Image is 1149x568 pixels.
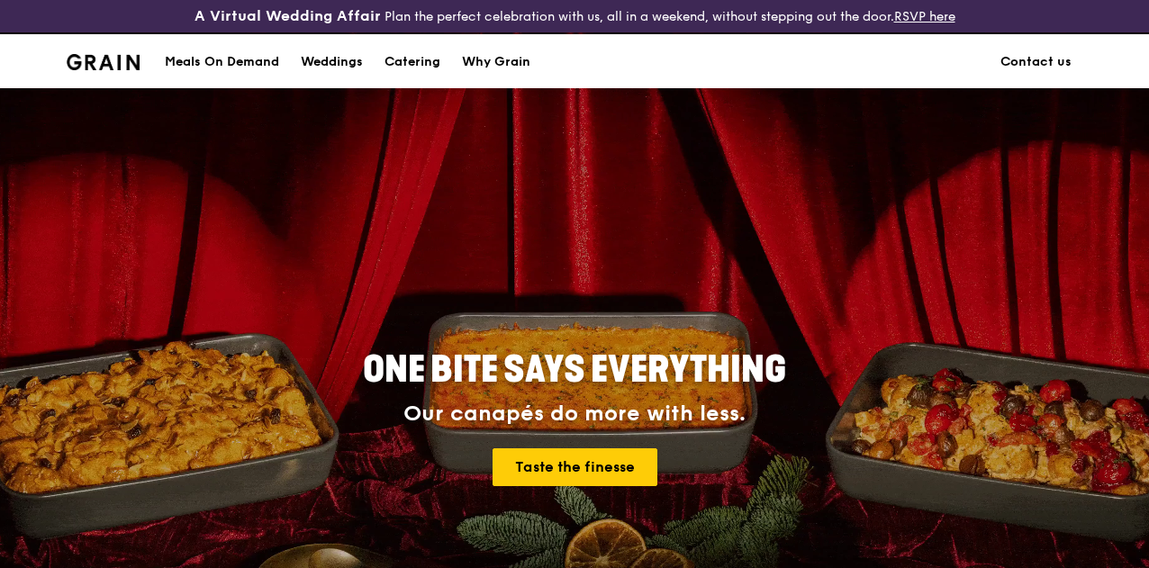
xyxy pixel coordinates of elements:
[385,35,440,89] div: Catering
[462,35,530,89] div: Why Grain
[894,9,955,24] a: RSVP here
[67,33,140,87] a: GrainGrain
[301,35,363,89] div: Weddings
[990,35,1082,89] a: Contact us
[290,35,374,89] a: Weddings
[451,35,541,89] a: Why Grain
[363,348,786,392] span: ONE BITE SAYS EVERYTHING
[493,448,657,486] a: Taste the finesse
[250,401,899,427] div: Our canapés do more with less.
[192,7,958,25] div: Plan the perfect celebration with us, all in a weekend, without stepping out the door.
[374,35,451,89] a: Catering
[165,35,279,89] div: Meals On Demand
[195,7,381,25] h3: A Virtual Wedding Affair
[67,54,140,70] img: Grain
